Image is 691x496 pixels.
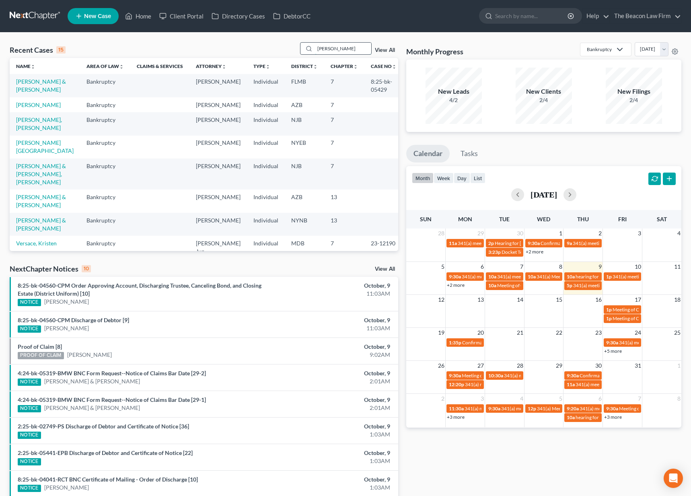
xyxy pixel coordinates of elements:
[499,216,510,222] span: Tue
[18,325,41,333] div: NOTICE
[673,262,681,272] span: 11
[18,396,206,403] a: 4:24-bk-05319-BMW BNC Form Request--Notice of Claims Bar Date [29-1]
[324,189,364,212] td: 13
[271,377,390,385] div: 2:01AM
[637,394,642,403] span: 7
[598,262,603,272] span: 9
[519,394,524,403] span: 4
[477,361,485,370] span: 27
[56,46,66,54] div: 15
[285,74,324,97] td: FLMB
[598,228,603,238] span: 2
[67,351,112,359] a: [PERSON_NAME]
[449,405,464,412] span: 11:30a
[567,282,572,288] span: 5p
[488,249,501,255] span: 3:23p
[577,216,589,222] span: Thu
[558,262,563,272] span: 8
[130,58,189,74] th: Claims & Services
[31,64,35,69] i: unfold_more
[465,405,542,412] span: 341(a) meeting for [PERSON_NAME]
[18,343,62,350] a: Proof of Claim [8]
[664,469,683,488] div: Open Intercom Messenger
[606,307,612,313] span: 1p
[477,328,485,338] span: 20
[247,236,285,259] td: Individual
[488,282,496,288] span: 10a
[18,405,41,412] div: NOTICE
[606,340,618,346] span: 9:30a
[285,213,324,236] td: NYNB
[606,96,662,104] div: 2/4
[271,351,390,359] div: 9:02AM
[196,63,226,69] a: Attorneyunfold_more
[271,369,390,377] div: October, 9
[271,316,390,324] div: October, 9
[44,377,140,385] a: [PERSON_NAME] & [PERSON_NAME]
[189,136,247,158] td: [PERSON_NAME]
[80,189,130,212] td: Bankruptcy
[285,236,324,259] td: MDB
[271,282,390,290] div: October, 9
[80,74,130,97] td: Bankruptcy
[567,414,575,420] span: 10a
[477,295,485,305] span: 13
[594,361,603,370] span: 30
[247,74,285,97] td: Individual
[189,213,247,236] td: [PERSON_NAME]
[16,163,66,185] a: [PERSON_NAME] & [PERSON_NAME], [PERSON_NAME]
[437,328,445,338] span: 19
[541,240,675,246] span: Confirmation hearing for [PERSON_NAME] & [PERSON_NAME]
[247,213,285,236] td: Individual
[247,158,285,189] td: Individual
[80,158,130,189] td: Bankruptcy
[324,112,364,135] td: 7
[324,74,364,97] td: 7
[80,213,130,236] td: Bankruptcy
[253,63,270,69] a: Typeunfold_more
[516,96,572,104] div: 2/4
[502,249,621,255] span: Docket Text: for [PERSON_NAME] and [PERSON_NAME]
[449,373,461,379] span: 9:30a
[449,274,461,280] span: 9:30a
[604,348,622,354] a: +5 more
[222,64,226,69] i: unfold_more
[677,394,681,403] span: 8
[265,64,270,69] i: unfold_more
[18,458,41,465] div: NOTICE
[634,295,642,305] span: 17
[470,173,485,183] button: list
[434,173,454,183] button: week
[495,240,605,246] span: Hearing for [PERSON_NAME] and [PERSON_NAME]
[449,240,457,246] span: 11a
[488,373,503,379] span: 10:30a
[437,228,445,238] span: 28
[488,405,500,412] span: 9:30a
[673,328,681,338] span: 25
[412,173,434,183] button: month
[519,262,524,272] span: 7
[189,112,247,135] td: [PERSON_NAME]
[16,217,66,232] a: [PERSON_NAME] & [PERSON_NAME]
[324,158,364,189] td: 7
[558,394,563,403] span: 5
[189,236,247,259] td: [PERSON_NAME] Jun
[285,136,324,158] td: NYEB
[437,361,445,370] span: 26
[353,64,358,69] i: unfold_more
[285,158,324,189] td: NJB
[324,136,364,158] td: 7
[580,373,671,379] span: Confirmation hearing for [PERSON_NAME]
[526,249,543,255] a: +2 more
[606,405,618,412] span: 9:30a
[406,145,450,163] a: Calendar
[462,373,594,379] span: Meeting of Creditors for [PERSON_NAME] & [PERSON_NAME]
[271,290,390,298] div: 11:03AM
[567,274,575,280] span: 10a
[462,274,582,280] span: 341(a) meeting for [PERSON_NAME] & [PERSON_NAME]
[315,43,371,54] input: Search by name...
[189,189,247,212] td: [PERSON_NAME]
[426,96,482,104] div: 4/2
[465,381,543,387] span: 341(a) meeting for [PERSON_NAME]
[613,274,690,280] span: 341(a) meeting for [PERSON_NAME]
